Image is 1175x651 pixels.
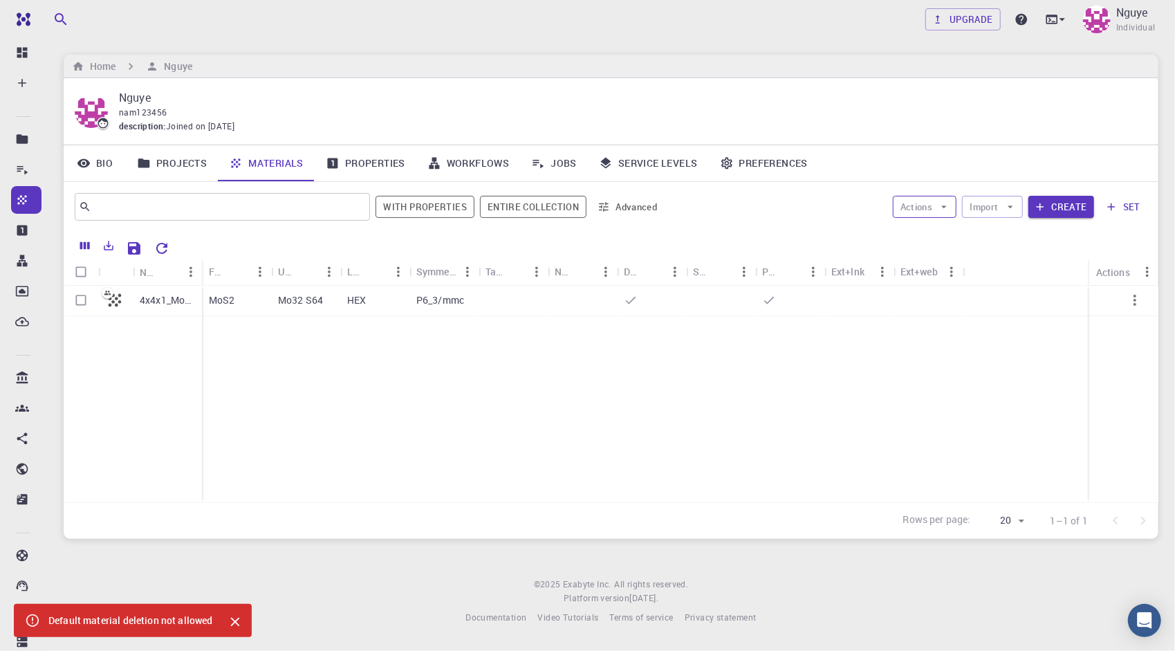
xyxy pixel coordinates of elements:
div: Tags [485,258,503,285]
span: Show only materials with calculated properties [376,196,474,218]
button: Menu [180,261,202,283]
button: Menu [595,261,617,283]
div: Ext+web [894,258,963,285]
p: Nguye [1116,4,1148,21]
span: © 2025 [534,578,563,592]
div: Name [140,259,158,286]
div: Ext+lnk [831,258,864,285]
h6: Nguye [158,59,192,74]
button: With properties [376,196,474,218]
img: Nguye [1083,6,1111,33]
p: HEX [347,293,366,307]
div: Non-periodic [555,258,573,285]
a: Upgrade [925,8,1001,30]
button: Columns [73,235,97,257]
span: nam123456 [119,107,167,118]
button: Sort [503,261,526,283]
div: 20 [977,511,1028,531]
span: Exabyte Inc. [563,578,611,589]
div: Tags [479,258,548,285]
p: Nguye [119,89,1136,106]
button: Advanced [592,196,664,218]
button: Sort [573,261,595,283]
a: Privacy statement [685,611,757,625]
button: Menu [318,261,340,283]
span: Support [28,10,77,22]
div: Shared [686,258,755,285]
span: [DATE] . [629,592,658,603]
div: Actions [1096,259,1130,286]
button: Entire collection [480,196,586,218]
button: Menu [871,261,894,283]
div: Lattice [347,258,365,285]
a: Materials [218,145,315,181]
button: Menu [387,261,409,283]
button: Sort [780,261,802,283]
a: Exabyte Inc. [563,578,611,592]
button: Menu [802,261,824,283]
a: Documentation [465,611,526,625]
span: Joined on [DATE] [166,120,234,134]
div: Default [617,258,686,285]
button: Sort [711,261,733,283]
div: Actions [1089,259,1158,286]
span: Individual [1116,21,1156,35]
button: Menu [664,261,686,283]
a: Jobs [520,145,588,181]
div: Icon [98,259,133,286]
a: [DATE]. [629,592,658,605]
button: Menu [249,261,271,283]
nav: breadcrumb [69,59,195,74]
button: Create [1028,196,1094,218]
span: Documentation [465,612,526,623]
button: Menu [526,261,548,283]
div: Symmetry [416,258,456,285]
div: Ext+web [900,258,938,285]
button: Menu [941,261,963,283]
div: Non-periodic [548,258,617,285]
p: 1–1 of 1 [1051,514,1088,528]
button: Export [97,235,120,257]
div: Open Intercom Messenger [1128,604,1161,637]
div: Public [755,258,824,285]
a: Workflows [416,145,521,181]
button: Menu [733,261,755,283]
span: Privacy statement [685,612,757,623]
div: Formula [202,258,271,285]
button: Menu [456,261,479,283]
button: Sort [227,261,249,283]
span: Terms of service [609,612,673,623]
img: logo [11,12,30,26]
div: Symmetry [409,258,479,285]
div: Name [133,259,202,286]
button: Reset Explorer Settings [148,235,176,262]
div: Unit Cell Formula [278,258,296,285]
span: Platform version [564,592,629,605]
button: Sort [365,261,387,283]
div: Default [624,258,642,285]
button: set [1100,196,1147,218]
span: All rights reserved. [614,578,688,592]
a: Projects [126,145,218,181]
p: Rows per page: [903,513,971,529]
p: P6_3/mmc [416,293,464,307]
div: Lattice [340,258,409,285]
p: Mo32 S64 [278,293,323,307]
a: Terms of service [609,611,673,625]
button: Sort [158,261,180,283]
div: Unit Cell Formula [271,258,340,285]
span: Filter throughout whole library including sets (folders) [480,196,586,218]
div: Default material deletion not allowed [48,608,213,633]
span: Video Tutorials [537,612,598,623]
a: Preferences [709,145,819,181]
button: Save Explorer Settings [120,235,148,262]
button: Close [224,611,246,633]
button: Sort [296,261,318,283]
div: Shared [693,258,711,285]
p: MoS2 [209,293,235,307]
div: Formula [209,258,227,285]
div: Public [762,258,780,285]
h6: Home [84,59,115,74]
p: 4x4x1_MoS2 [140,293,195,307]
a: Video Tutorials [537,611,598,625]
